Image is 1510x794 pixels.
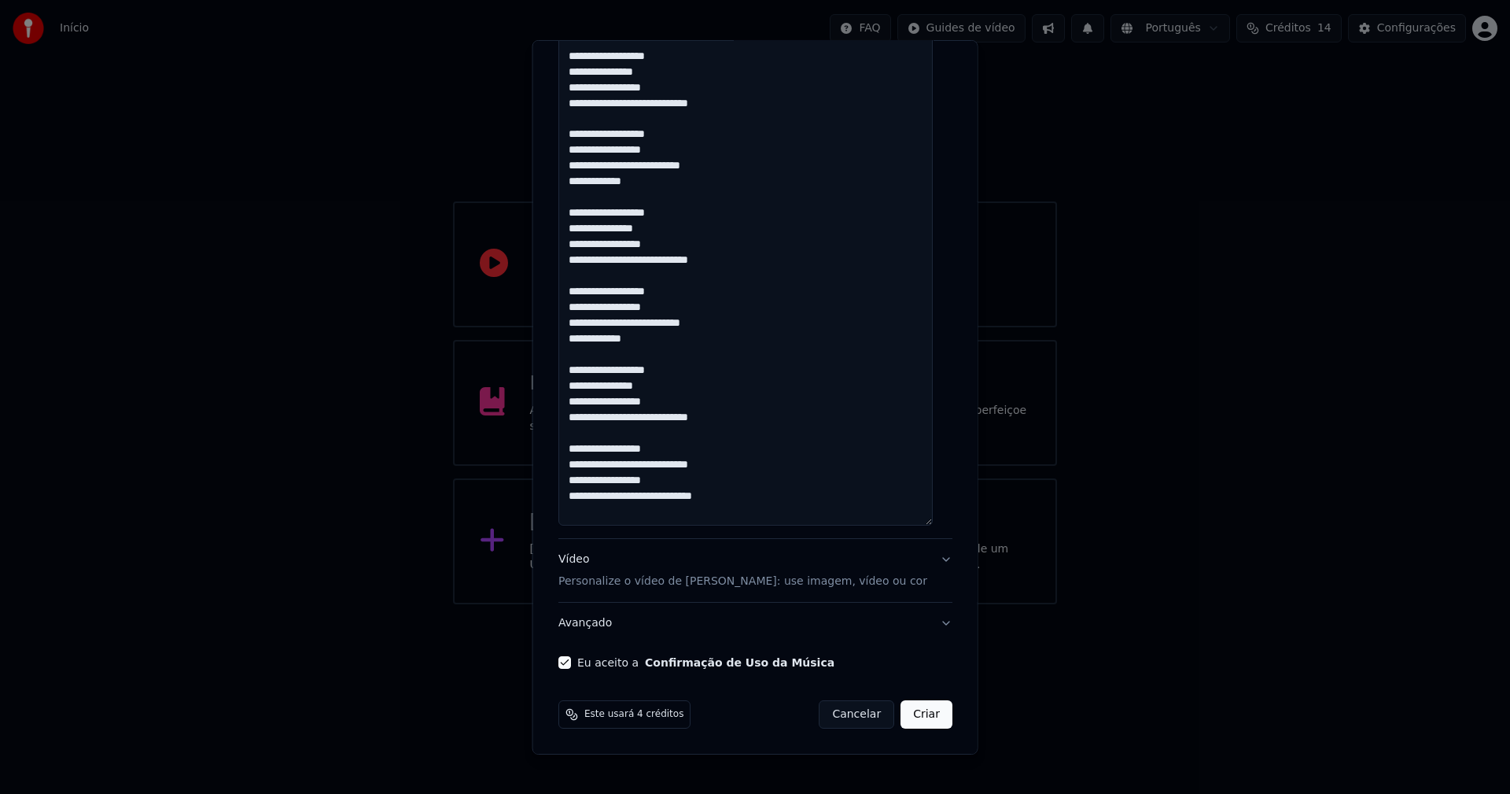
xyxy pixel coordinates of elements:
[577,657,834,668] label: Eu aceito a
[645,657,834,668] button: Eu aceito a
[558,552,927,589] div: Vídeo
[558,539,952,602] button: VídeoPersonalize o vídeo de [PERSON_NAME]: use imagem, vídeo ou cor
[558,603,952,644] button: Avançado
[558,574,927,589] p: Personalize o vídeo de [PERSON_NAME]: use imagem, vídeo ou cor
[900,700,952,729] button: Criar
[819,700,894,729] button: Cancelar
[584,708,683,721] span: Este usará 4 créditos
